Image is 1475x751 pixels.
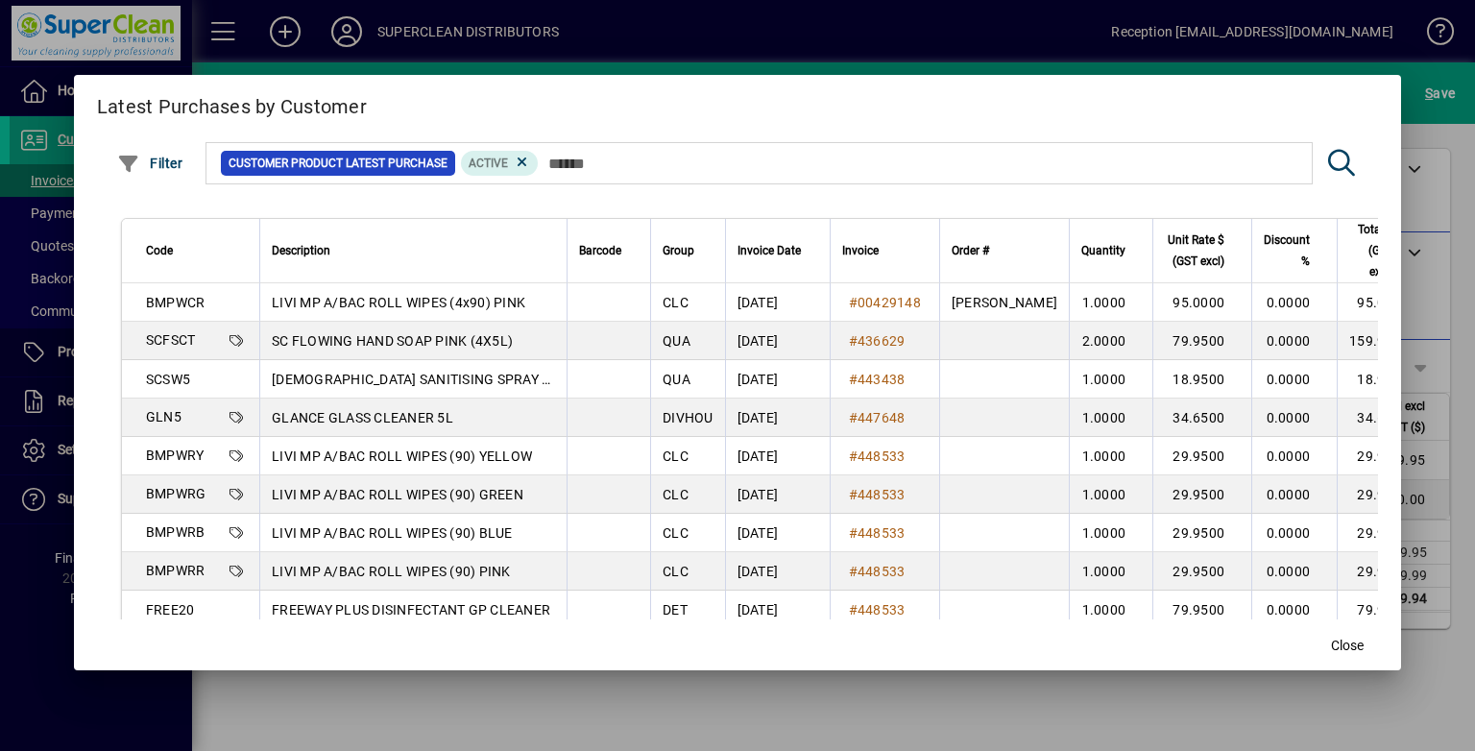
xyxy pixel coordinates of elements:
td: 18.9500 [1152,360,1251,399]
span: CLC [663,487,689,502]
td: 95.00 [1337,283,1420,322]
td: 0.0000 [1251,360,1337,399]
a: #00429148 [842,292,928,313]
span: CLC [663,295,689,310]
span: SCFSCT [146,332,196,348]
span: 447648 [858,410,906,425]
td: 29.95 [1337,552,1420,591]
td: 34.65 [1337,399,1420,437]
span: Customer Product Latest Purchase [229,154,447,173]
span: # [849,372,858,387]
span: DIVHOU [663,410,713,425]
span: BMPWRY [146,448,205,463]
span: Unit Rate $ (GST excl) [1165,230,1224,272]
td: 0.0000 [1251,283,1337,322]
td: 95.0000 [1152,283,1251,322]
td: 0.0000 [1251,475,1337,514]
div: Quantity [1081,240,1143,261]
a: #448533 [842,484,912,505]
td: 34.6500 [1152,399,1251,437]
span: # [849,564,858,579]
td: 29.95 [1337,514,1420,552]
div: Total $ (GST excl) [1349,219,1411,282]
td: 79.95 [1337,591,1420,629]
span: GLANCE GLASS CLEANER 5L [272,410,453,425]
h2: Latest Purchases by Customer [74,75,1401,131]
td: [DATE] [725,360,830,399]
span: LIVI MP A/BAC ROLL WIPES (90) BLUE [272,525,513,541]
td: 79.9500 [1152,322,1251,360]
span: Discount % [1264,230,1310,272]
span: Invoice [842,240,879,261]
td: [PERSON_NAME] [939,283,1069,322]
span: BMPWRG [146,486,206,501]
span: # [849,602,858,618]
td: 1.0000 [1069,591,1152,629]
span: FREE20 [146,602,195,618]
td: 0.0000 [1251,552,1337,591]
td: [DATE] [725,475,830,514]
span: # [849,487,858,502]
span: QUA [663,333,690,349]
span: DET [663,602,688,618]
span: 448533 [858,487,906,502]
span: Total $ (GST excl) [1349,219,1393,282]
span: Invoice Date [737,240,801,261]
span: Order # [952,240,989,261]
td: 29.9500 [1152,437,1251,475]
td: 0.0000 [1251,437,1337,475]
mat-chip: Product Activation Status: Active [461,151,538,176]
td: [DATE] [725,591,830,629]
td: 159.90 [1337,322,1420,360]
span: CLC [663,564,689,579]
span: 448533 [858,602,906,618]
span: LIVI MP A/BAC ROLL WIPES (90) YELLOW [272,448,532,464]
div: Unit Rate $ (GST excl) [1165,230,1242,272]
span: CLC [663,448,689,464]
span: Close [1331,636,1364,656]
span: Filter [117,156,183,171]
td: 29.9500 [1152,552,1251,591]
td: 79.9500 [1152,591,1251,629]
td: 2.0000 [1069,322,1152,360]
div: Invoice [842,240,928,261]
td: 18.95 [1337,360,1420,399]
span: 443438 [858,372,906,387]
span: GLN5 [146,409,181,424]
td: 1.0000 [1069,514,1152,552]
div: Discount % [1264,230,1327,272]
td: 1.0000 [1069,437,1152,475]
button: Filter [112,146,188,181]
td: 1.0000 [1069,552,1152,591]
td: [DATE] [725,552,830,591]
div: Group [663,240,713,261]
td: 1.0000 [1069,283,1152,322]
span: 448533 [858,525,906,541]
a: #447648 [842,407,912,428]
td: [DATE] [725,399,830,437]
span: QUA [663,372,690,387]
span: # [849,448,858,464]
span: LIVI MP A/BAC ROLL WIPES (4x90) PINK [272,295,525,310]
td: 0.0000 [1251,591,1337,629]
span: Active [469,157,508,170]
td: 0.0000 [1251,322,1337,360]
td: 29.95 [1337,437,1420,475]
span: [DEMOGRAPHIC_DATA] SANITISING SPRAY N WIPE [272,372,588,387]
a: #448533 [842,599,912,620]
div: Invoice Date [737,240,818,261]
div: Barcode [579,240,639,261]
span: Quantity [1081,240,1125,261]
td: [DATE] [725,514,830,552]
span: Code [146,240,173,261]
a: #448533 [842,446,912,467]
span: # [849,295,858,310]
span: Description [272,240,330,261]
td: 1.0000 [1069,399,1152,437]
span: CLC [663,525,689,541]
a: #448533 [842,522,912,544]
td: [DATE] [725,322,830,360]
div: Order # [952,240,1057,261]
div: Description [272,240,555,261]
span: Barcode [579,240,621,261]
